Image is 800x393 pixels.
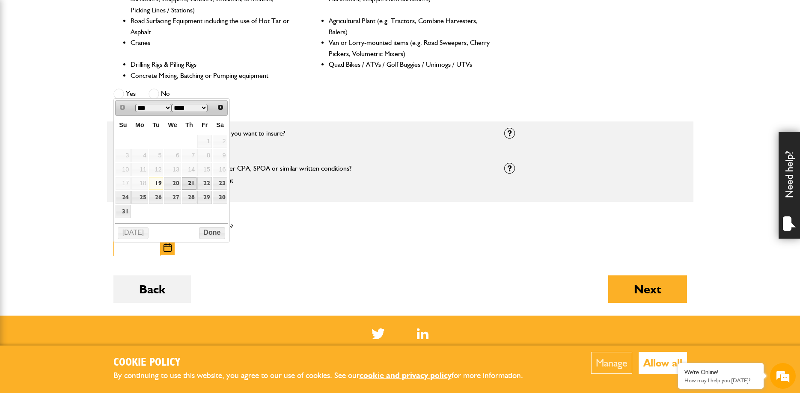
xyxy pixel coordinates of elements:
a: LinkedIn [417,328,428,339]
span: Friday [202,121,208,128]
span: Next [217,104,224,111]
span: Wednesday [168,121,177,128]
a: cookie and privacy policy [360,370,452,380]
span: Saturday [216,121,224,128]
span: Thursday [185,121,193,128]
button: [DATE] [118,227,149,239]
img: Choose date [164,243,172,252]
em: Start Chat [116,263,155,275]
input: Enter your last name [11,79,156,98]
a: 31 [116,205,131,218]
button: Done [199,227,225,239]
a: 23 [213,177,227,190]
li: Van or Lorry-mounted items (e.g. Road Sweepers, Cherry Pickers, Volumetric Mixers) [329,37,491,59]
li: Drilling Rigs & Piling Rigs [131,59,293,70]
button: Allow all [639,352,687,374]
button: Next [608,275,687,303]
a: 20 [164,177,181,190]
a: 29 [197,191,212,204]
a: 28 [182,191,196,204]
li: Cranes [131,37,293,59]
span: Sunday [119,121,127,128]
div: Need help? [779,132,800,239]
div: We're Online! [684,369,757,376]
span: Tuesday [152,121,160,128]
a: 21 [182,177,196,190]
a: 24 [116,191,131,204]
input: Enter your phone number [11,130,156,148]
label: Yes [113,89,136,99]
img: d_20077148190_company_1631870298795_20077148190 [15,47,36,59]
li: Concrete Mixing, Batching or Pumping equipment [131,70,293,81]
li: Quad Bikes / ATVs / Golf Buggies / Unimogs / UTVs [329,59,491,70]
p: By continuing to use this website, you agree to our use of cookies. See our for more information. [113,369,537,382]
h2: Cookie Policy [113,356,537,369]
li: Agricultural Plant (e.g. Tractors, Combine Harvesters, Balers) [329,15,491,37]
input: Enter your email address [11,104,156,123]
img: Linked In [417,328,428,339]
textarea: Type your message and hit 'Enter' [11,155,156,256]
a: 19 [149,177,164,190]
a: 27 [164,191,181,204]
label: How many items of owned equipment do you want to insure? [113,130,491,137]
li: Road Surfacing Equipment including the use of Hot Tar or Asphalt [131,15,293,37]
a: Next [214,101,227,114]
button: Manage [591,352,632,374]
a: 30 [213,191,227,204]
label: No [149,89,170,99]
p: How may I help you today? [684,377,757,384]
a: 22 [197,177,212,190]
a: 25 [131,191,148,204]
div: Minimize live chat window [140,4,161,25]
button: Back [113,275,191,303]
img: Twitter [372,328,385,339]
label: Is the equipment hired out exclusively under CPA, SPOA or similar written conditions? [113,165,351,172]
div: Chat with us now [45,48,144,59]
span: Monday [135,121,144,128]
a: 26 [149,191,164,204]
